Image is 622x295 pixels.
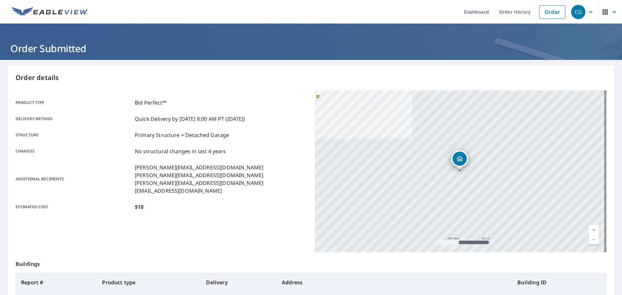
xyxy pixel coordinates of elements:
[512,273,606,291] th: Building ID
[16,73,606,83] p: Order details
[135,203,144,211] p: $18
[8,42,614,55] h1: Order Submitted
[16,203,132,211] p: Estimated cost
[16,147,132,155] p: Changes
[201,273,277,291] th: Delivery
[16,273,97,291] th: Report #
[16,99,132,107] p: Product type
[135,99,166,107] p: Bid Perfect™
[451,150,468,170] div: Dropped pin, building 1, Residential property, 8337 Siciliano St Boynton Beach, FL 33472
[571,5,585,19] div: CG
[16,115,132,123] p: Delivery method
[589,235,599,244] a: Current Level 17, Zoom Out
[539,5,565,19] a: Order
[12,7,88,17] img: EV Logo
[589,225,599,235] a: Current Level 17, Zoom In
[97,273,201,291] th: Product type
[135,164,263,171] p: [PERSON_NAME][EMAIL_ADDRESS][DOMAIN_NAME]
[135,187,263,195] p: [EMAIL_ADDRESS][DOMAIN_NAME]
[135,147,226,155] p: No structural changes in last 4 years
[16,164,132,195] p: Additional recipients
[135,171,263,179] p: [PERSON_NAME][EMAIL_ADDRESS][DOMAIN_NAME]
[135,179,263,187] p: [PERSON_NAME][EMAIL_ADDRESS][DOMAIN_NAME]
[277,273,512,291] th: Address
[16,252,606,273] p: Buildings
[135,131,229,139] p: Primary Structure + Detached Garage
[135,115,245,123] p: Quick Delivery by [DATE] 8:00 AM PT ([DATE])
[16,131,132,139] p: Structure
